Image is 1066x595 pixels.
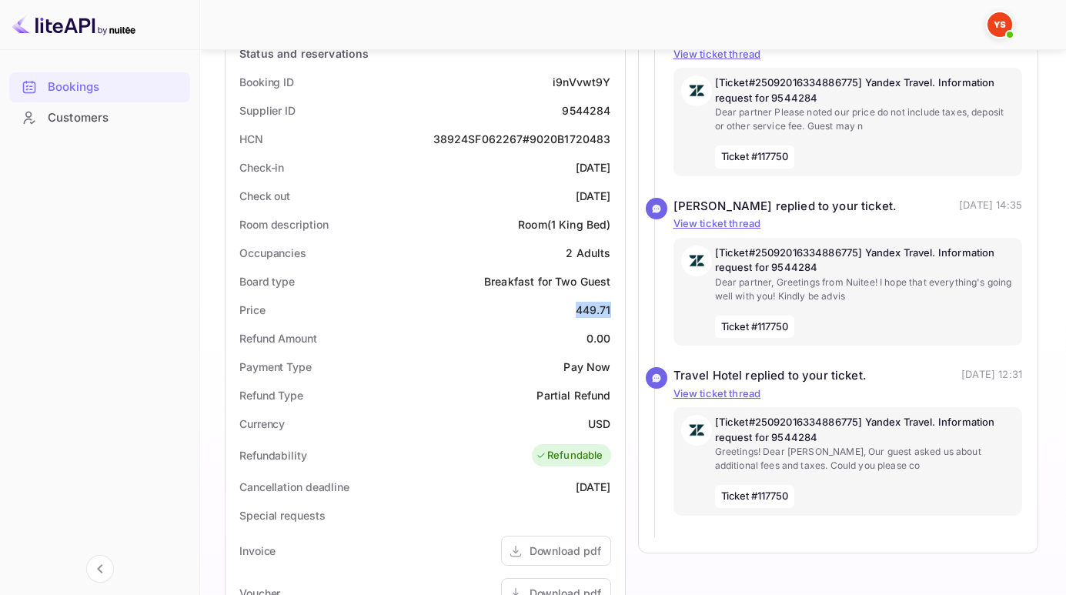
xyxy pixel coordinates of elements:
div: Supplier ID [239,102,296,119]
p: [Ticket#25092016334886775] Yandex Travel. Information request for 9544284 [715,415,1015,445]
div: 9544284 [562,102,610,119]
span: Ticket #117750 [715,145,795,169]
p: View ticket thread [673,216,1023,232]
div: Status and reservations [239,45,369,62]
div: Refund Amount [239,330,317,346]
div: Pay Now [563,359,610,375]
p: Dear partner, Greetings from Nuitee! I hope that everything's going well with you! Kindly be advis [715,276,1015,303]
div: [DATE] [576,159,611,175]
div: Refund Type [239,387,303,403]
div: Customers [9,103,190,133]
div: [DATE] [576,479,611,495]
div: Cancellation deadline [239,479,349,495]
div: Download pdf [530,543,601,559]
div: [PERSON_NAME] replied to your ticket. [673,198,897,216]
span: Ticket #117750 [715,485,795,508]
div: Check-in [239,159,284,175]
div: 449.71 [576,302,611,318]
p: [Ticket#25092016334886775] Yandex Travel. Information request for 9544284 [715,246,1015,276]
div: Booking ID [239,74,294,90]
img: AwvSTEc2VUhQAAAAAElFTkSuQmCC [681,75,712,106]
div: Customers [48,109,182,127]
span: Ticket #117750 [715,316,795,339]
div: Partial Refund [536,387,610,403]
div: Board type [239,273,295,289]
p: Greetings! Dear [PERSON_NAME], Our guest asked us about additional fees and taxes. Could you plea... [715,445,1015,473]
div: Occupancies [239,245,306,261]
p: Dear partner Please noted our price do not include taxes, deposit or other service fee. Guest may n [715,105,1015,133]
div: Room description [239,216,328,232]
img: AwvSTEc2VUhQAAAAAElFTkSuQmCC [681,415,712,446]
div: Room(1 King Bed) [518,216,610,232]
p: View ticket thread [673,47,1023,62]
div: Refundable [536,448,603,463]
img: Yandex Support [987,12,1012,37]
p: View ticket thread [673,386,1023,402]
div: Check out [239,188,290,204]
div: Travel Hotel replied to your ticket. [673,367,867,385]
p: [DATE] 12:31 [961,367,1022,385]
div: Invoice [239,543,276,559]
div: Payment Type [239,359,312,375]
p: [DATE] 14:35 [959,198,1022,216]
div: Currency [239,416,285,432]
img: AwvSTEc2VUhQAAAAAElFTkSuQmCC [681,246,712,276]
div: Breakfast for Two Guest [484,273,610,289]
div: 38924SF062267#9020B1720483 [433,131,611,147]
div: Price [239,302,266,318]
div: 2 Adults [566,245,610,261]
div: i9nVvwt9Y [553,74,610,90]
div: HCN [239,131,263,147]
button: Collapse navigation [86,555,114,583]
div: Bookings [48,79,182,96]
div: USD [588,416,610,432]
div: [DATE] [576,188,611,204]
a: Bookings [9,72,190,101]
div: Special requests [239,507,325,523]
img: LiteAPI logo [12,12,135,37]
a: Customers [9,103,190,132]
div: 0.00 [586,330,611,346]
div: Refundability [239,447,307,463]
p: [Ticket#25092016334886775] Yandex Travel. Information request for 9544284 [715,75,1015,105]
div: Bookings [9,72,190,102]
